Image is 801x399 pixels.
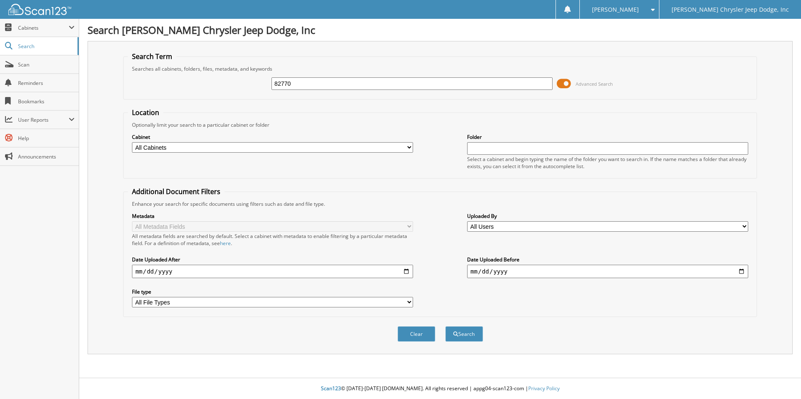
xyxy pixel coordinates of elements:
[18,98,75,105] span: Bookmarks
[467,256,748,263] label: Date Uploaded Before
[132,265,413,278] input: start
[398,326,435,342] button: Clear
[132,288,413,295] label: File type
[528,385,560,392] a: Privacy Policy
[467,212,748,220] label: Uploaded By
[321,385,341,392] span: Scan123
[128,52,176,61] legend: Search Term
[79,379,801,399] div: © [DATE]-[DATE] [DOMAIN_NAME]. All rights reserved | appg04-scan123-com |
[18,24,69,31] span: Cabinets
[8,4,71,15] img: scan123-logo-white.svg
[18,79,75,87] span: Reminders
[132,212,413,220] label: Metadata
[128,108,163,117] legend: Location
[132,233,413,247] div: All metadata fields are searched by default. Select a cabinet with metadata to enable filtering b...
[467,265,748,278] input: end
[576,81,613,87] span: Advanced Search
[759,359,801,399] iframe: Chat Widget
[128,65,752,72] div: Searches all cabinets, folders, files, metadata, and keywords
[445,326,483,342] button: Search
[128,187,225,196] legend: Additional Document Filters
[467,133,748,141] label: Folder
[18,43,73,50] span: Search
[88,23,793,37] h1: Search [PERSON_NAME] Chrysler Jeep Dodge, Inc
[132,133,413,141] label: Cabinet
[18,135,75,142] span: Help
[132,256,413,263] label: Date Uploaded After
[18,61,75,68] span: Scan
[128,121,752,128] div: Optionally limit your search to a particular cabinet or folder
[128,200,752,207] div: Enhance your search for specific documents using filters such as date and file type.
[592,7,639,12] span: [PERSON_NAME]
[18,153,75,160] span: Announcements
[467,156,748,170] div: Select a cabinet and begin typing the name of the folder you want to search in. If the name match...
[18,116,69,123] span: User Reports
[220,240,231,247] a: here
[672,7,789,12] span: [PERSON_NAME] Chrysler Jeep Dodge, Inc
